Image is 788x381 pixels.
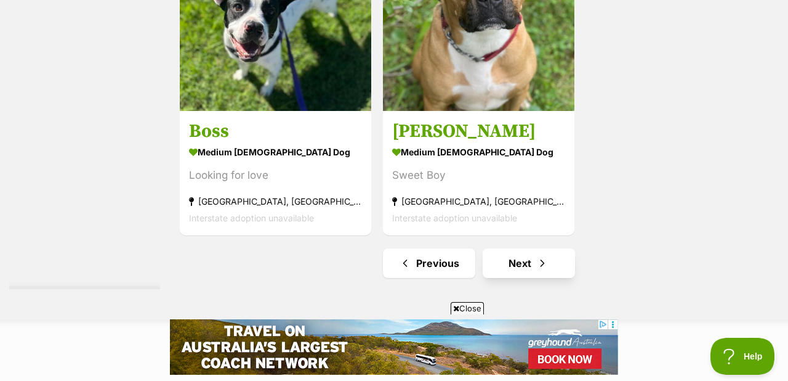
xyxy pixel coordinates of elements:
[179,248,779,278] nav: Pagination
[189,194,362,210] strong: [GEOGRAPHIC_DATA], [GEOGRAPHIC_DATA]
[189,168,362,184] div: Looking for love
[483,248,575,278] a: Next page
[383,248,475,278] a: Previous page
[189,213,314,224] span: Interstate adoption unavailable
[189,144,362,162] strong: medium [DEMOGRAPHIC_DATA] Dog
[383,111,574,236] a: [PERSON_NAME] medium [DEMOGRAPHIC_DATA] Dog Sweet Boy [GEOGRAPHIC_DATA], [GEOGRAPHIC_DATA] Inters...
[392,168,565,184] div: Sweet Boy
[180,111,371,236] a: Boss medium [DEMOGRAPHIC_DATA] Dog Looking for love [GEOGRAPHIC_DATA], [GEOGRAPHIC_DATA] Intersta...
[710,338,776,375] iframe: Help Scout Beacon - Open
[392,213,517,224] span: Interstate adoption unavailable
[392,194,565,210] strong: [GEOGRAPHIC_DATA], [GEOGRAPHIC_DATA]
[170,319,618,375] iframe: Advertisement
[392,120,565,144] h3: [PERSON_NAME]
[392,144,565,162] strong: medium [DEMOGRAPHIC_DATA] Dog
[451,302,484,314] span: Close
[189,120,362,144] h3: Boss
